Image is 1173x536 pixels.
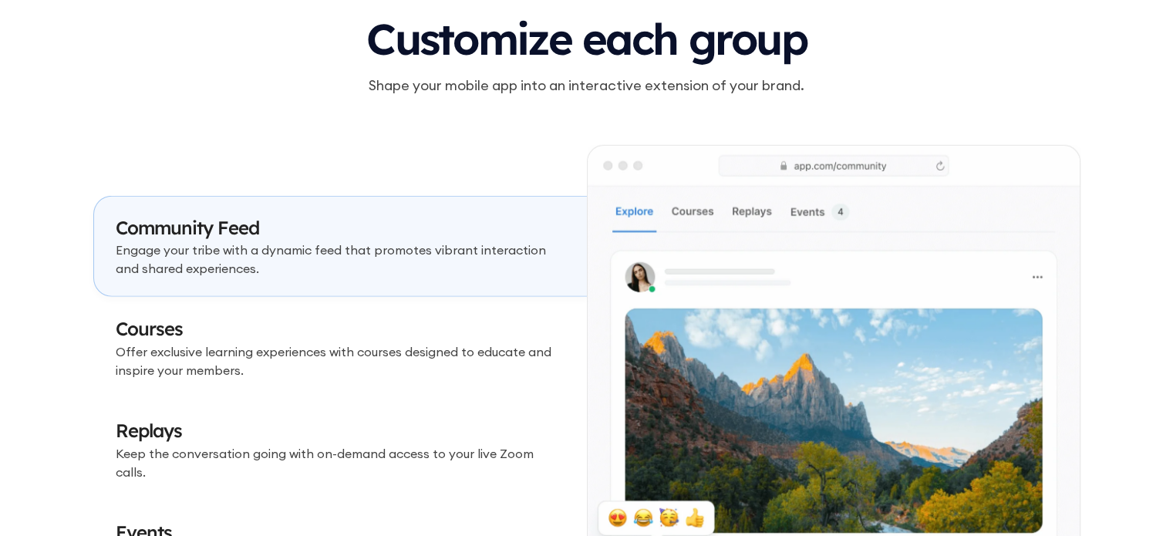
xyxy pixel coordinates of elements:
p: Shape your mobile app into an interactive extension of your brand. [93,75,1080,96]
p: Engage your tribe with a dynamic feed that promotes vibrant interaction and shared experiences. [116,241,565,278]
h3: Courses [116,316,565,342]
h3: Replays [116,418,565,444]
h3: Customize each group [93,15,1080,63]
h3: Community Feed [116,215,565,241]
p: Offer exclusive learning experiences with courses designed to educate and inspire your members. [116,342,565,379]
p: Keep the conversation going with on-demand access to your live Zoom calls. [116,444,565,481]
